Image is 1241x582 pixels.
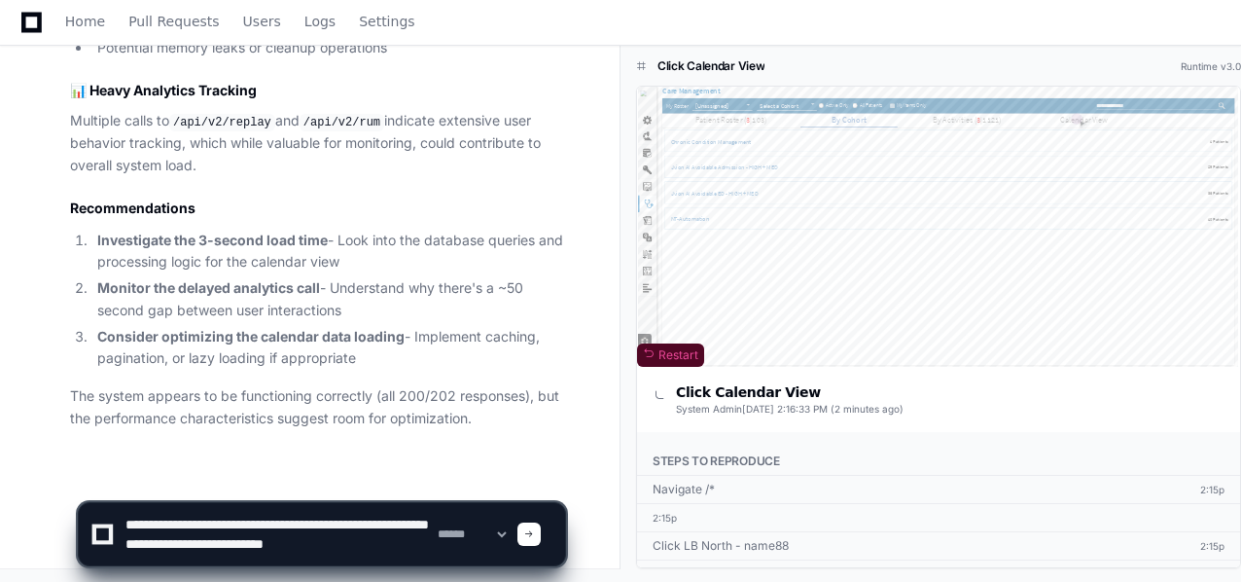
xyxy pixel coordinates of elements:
a: System Admin [676,403,742,415]
span: Pull Requests [128,16,219,27]
h1: Click Calendar View [657,58,764,74]
input: Active Only [469,43,481,55]
strong: Investigate the 3-second load time [97,232,328,248]
span: Active Only [487,40,547,57]
h2: Recommendations [70,199,565,218]
div: Steps to reproduce [637,448,1240,475]
span: Users [243,16,281,27]
span: 1121 [894,73,937,100]
strong: Monitor the delayed analytics call [97,279,320,296]
span: Settings [359,16,414,27]
p: Multiple calls to and indicate extensive user behavior tracking, which while valuable for monitor... [70,110,565,177]
li: - Implement caching, pagination, or lazy loading if appropriate [91,326,565,371]
input: My Items Only [654,44,666,56]
span: 3 [281,73,292,100]
p: The system appears to be functioning correctly (all 200/202 responses), but the performance chara... [70,385,565,430]
li: - Look into the database queries and processing logic for the calendar view [91,230,565,274]
h2: My Roster [62,30,141,68]
span: 103 [297,73,329,100]
code: /api/v2/replay [169,114,275,131]
h1: Click Calendar View [676,382,904,402]
span: Logs [304,16,336,27]
button: Restart [637,344,704,367]
span: Home [65,16,105,27]
img: logo-no-text.svg [6,10,44,25]
p: [DATE] 2:16:33 PM (2 minutes ago) [676,402,904,417]
input: All Patients [556,43,569,55]
li: - Understand why there's a ~50 second gap between user interactions [91,277,565,322]
div: Runtime v3.0 [1181,59,1241,74]
span: [Unassigned] [141,37,297,64]
span: My Items Only [671,18,747,57]
a: By Cohort [421,70,673,106]
code: /api/v2/rum [300,114,384,131]
span: Restart [643,347,698,363]
span: 3 [878,73,889,100]
span: All Patients [575,40,634,57]
span: Select a Cohort [308,36,454,63]
li: Potential memory leaks or cleanup operations [91,37,565,59]
a: By Activities ( | ) [675,70,1031,104]
span: [Unassigned] [141,37,297,62]
a: Patient Roster ( | ) [63,70,419,104]
h3: 📊 Heavy Analytics Tracking [70,81,565,100]
strong: Consider optimizing the calendar data loading [97,328,405,345]
span: Select a Cohort [316,40,415,59]
span: Select a Cohort [308,36,454,61]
